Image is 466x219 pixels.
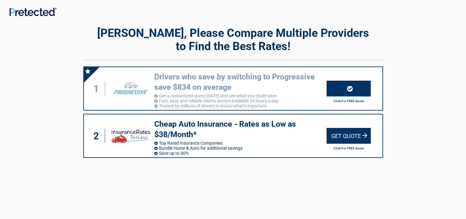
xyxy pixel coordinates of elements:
[154,151,327,156] li: Save up to 40%
[90,82,105,96] div: 1
[110,79,151,98] img: progressive's logo
[327,128,371,144] div: Get Quote
[154,98,327,103] li: Fast, easy and reliable claims service available 24 hours a day
[154,72,327,92] h3: Drivers who save by switching to Progressive save $834 on average
[9,8,56,16] img: Main Logo
[327,99,371,103] h2: Click For FREE Quote
[154,146,327,151] li: Bundle Home & Auto for additional savings
[154,141,327,146] li: Top Rated Insurance Companies
[110,126,151,146] img: insuranceratesforless's logo
[154,103,327,108] li: Trusted by millions of drivers to insure what’s important
[90,129,105,143] div: 2
[327,147,371,150] h2: Click For FREE Quote
[154,93,327,98] li: Get a customized quote [DATE] and see what you could save
[83,26,383,53] h2: [PERSON_NAME], Please Compare Multiple Providers to Find the Best Rates!
[154,119,327,140] h3: Cheap Auto Insurance - Rates as Low as $38/Month*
